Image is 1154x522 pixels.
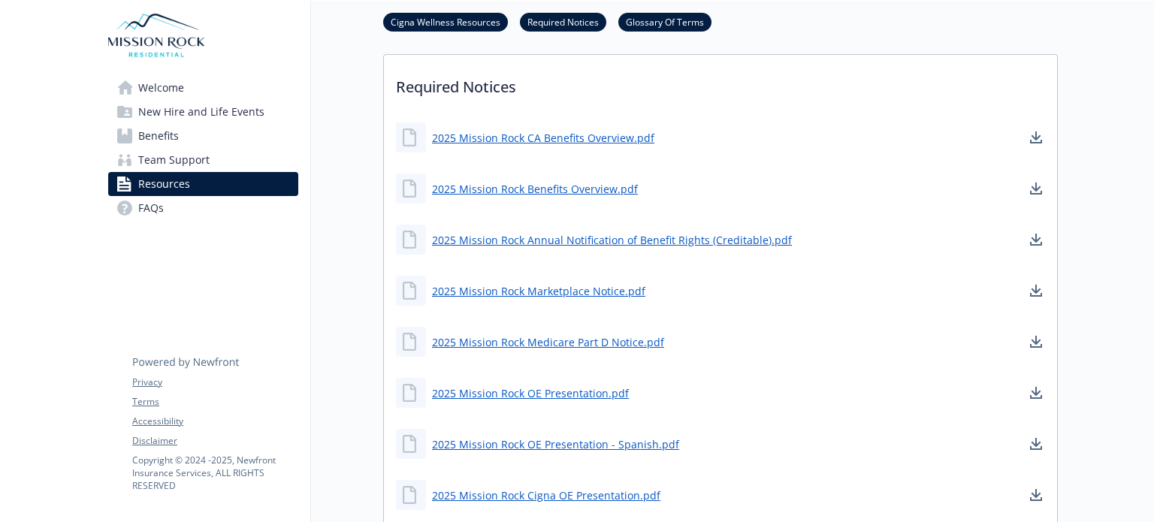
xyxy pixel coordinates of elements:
a: download document [1027,333,1045,351]
a: download document [1027,128,1045,146]
a: 2025 Mission Rock Medicare Part D Notice.pdf [432,334,664,350]
a: Resources [108,172,298,196]
a: download document [1027,282,1045,300]
a: download document [1027,180,1045,198]
a: Disclaimer [132,434,298,448]
a: Cigna Wellness Resources [383,14,508,29]
span: FAQs [138,196,164,220]
a: Terms [132,395,298,409]
a: Team Support [108,148,298,172]
a: 2025 Mission Rock Cigna OE Presentation.pdf [432,487,660,503]
span: Benefits [138,124,179,148]
span: Team Support [138,148,210,172]
a: download document [1027,486,1045,504]
a: download document [1027,435,1045,453]
a: 2025 Mission Rock Benefits Overview.pdf [432,181,638,197]
p: Copyright © 2024 - 2025 , Newfront Insurance Services, ALL RIGHTS RESERVED [132,454,298,492]
a: download document [1027,384,1045,402]
span: Resources [138,172,190,196]
span: New Hire and Life Events [138,100,264,124]
a: 2025 Mission Rock Marketplace Notice.pdf [432,283,645,299]
a: 2025 Mission Rock CA Benefits Overview.pdf [432,130,654,146]
a: download document [1027,231,1045,249]
a: FAQs [108,196,298,220]
a: Privacy [132,376,298,389]
span: Welcome [138,76,184,100]
a: Required Notices [520,14,606,29]
a: Accessibility [132,415,298,428]
a: Glossary Of Terms [618,14,711,29]
p: Required Notices [384,55,1057,110]
a: 2025 Mission Rock Annual Notification of Benefit Rights (Creditable).pdf [432,232,792,248]
a: Welcome [108,76,298,100]
a: 2025 Mission Rock OE Presentation.pdf [432,385,629,401]
a: 2025 Mission Rock OE Presentation - Spanish.pdf [432,436,679,452]
a: Benefits [108,124,298,148]
a: New Hire and Life Events [108,100,298,124]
